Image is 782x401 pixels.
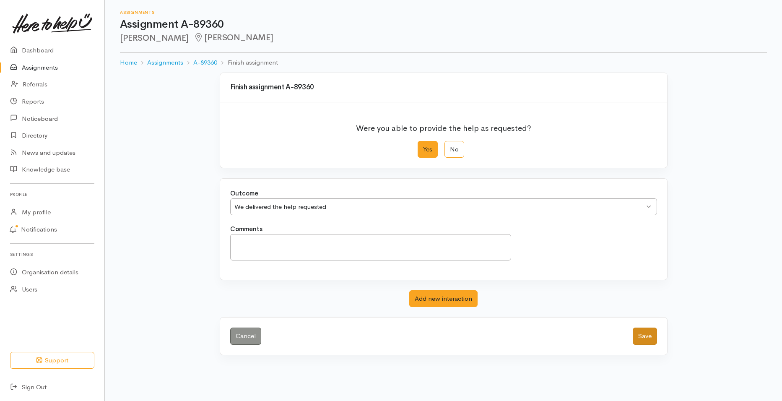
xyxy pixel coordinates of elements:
[230,224,262,234] label: Comments
[230,189,258,198] label: Outcome
[120,53,767,73] nav: breadcrumb
[633,328,657,345] button: Save
[194,32,273,43] span: [PERSON_NAME]
[10,249,94,260] h6: Settings
[217,58,278,68] li: Finish assignment
[120,18,767,31] h1: Assignment A-89360
[193,58,217,68] a: A-89360
[356,117,531,134] p: Were you able to provide the help as requested?
[409,290,478,307] button: Add new interaction
[120,10,767,15] h6: Assignments
[10,189,94,200] h6: Profile
[234,202,645,212] div: We delivered the help requested
[418,141,438,158] label: Yes
[444,141,464,158] label: No
[120,33,767,43] h2: [PERSON_NAME]
[120,58,137,68] a: Home
[147,58,183,68] a: Assignments
[230,83,657,91] h3: Finish assignment A-89360
[10,352,94,369] button: Support
[230,328,261,345] a: Cancel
